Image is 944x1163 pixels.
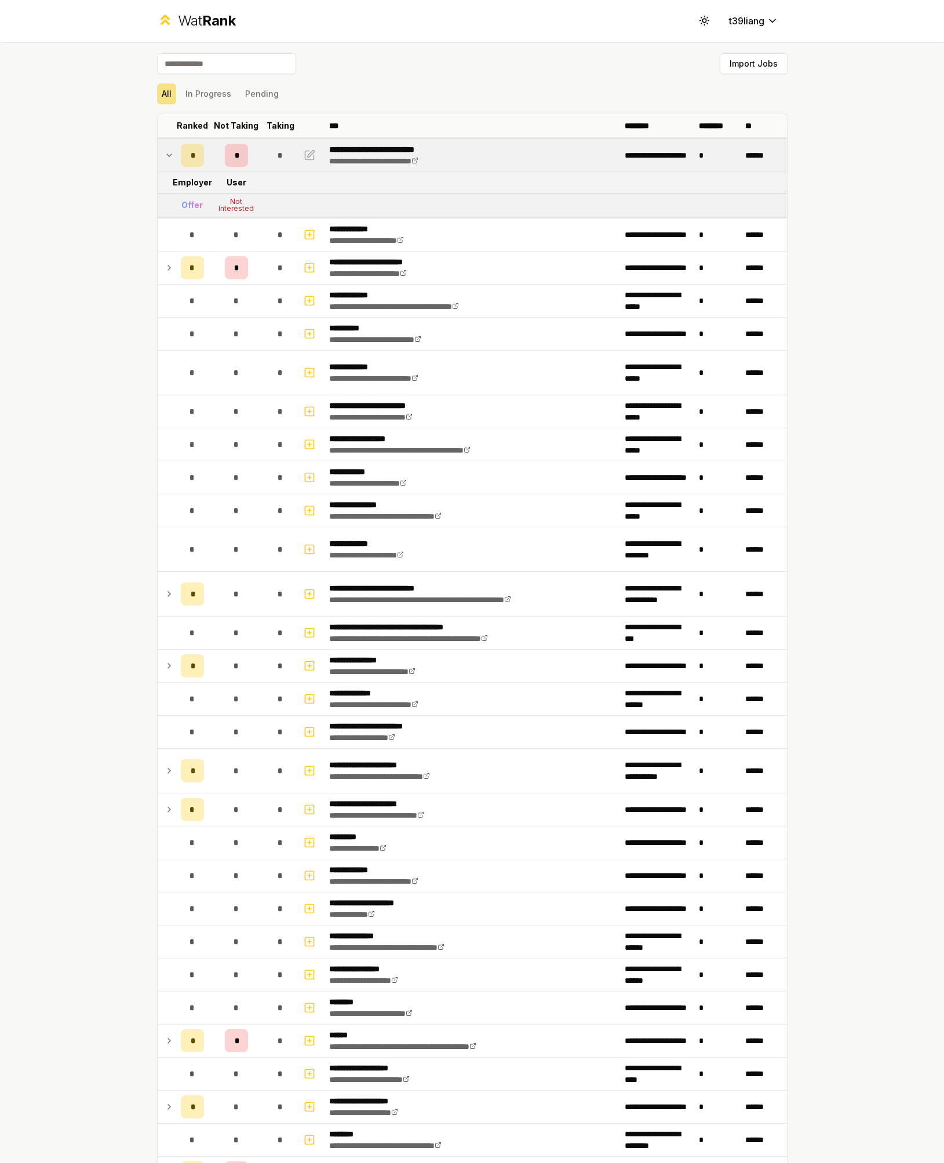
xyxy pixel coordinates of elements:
[157,83,176,104] button: All
[177,120,208,132] p: Ranked
[720,53,788,74] button: Import Jobs
[209,172,264,193] td: User
[181,199,203,211] div: Offer
[213,198,260,212] div: Not Interested
[176,172,209,193] td: Employer
[720,10,788,31] button: t39liang
[181,83,236,104] button: In Progress
[157,12,236,30] a: WatRank
[729,14,764,28] span: t39liang
[240,83,283,104] button: Pending
[214,120,258,132] p: Not Taking
[202,12,236,29] span: Rank
[267,120,294,132] p: Taking
[178,12,236,30] div: Wat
